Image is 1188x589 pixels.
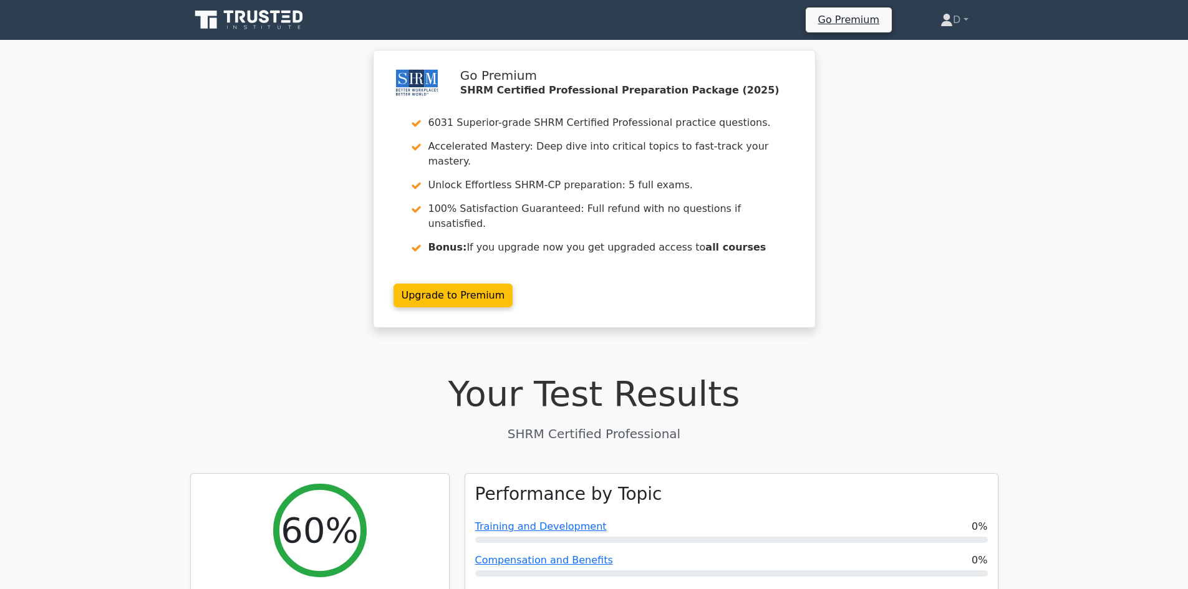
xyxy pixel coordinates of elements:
h1: Your Test Results [190,373,998,414]
h3: Performance by Topic [475,484,662,505]
h2: 60% [281,509,358,551]
a: D [910,7,998,32]
p: SHRM Certified Professional [190,424,998,443]
a: Compensation and Benefits [475,554,613,566]
a: Training and Development [475,520,607,532]
span: 0% [972,519,987,534]
span: 0% [972,553,987,568]
a: Go Premium [811,11,887,28]
a: Upgrade to Premium [394,284,513,307]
